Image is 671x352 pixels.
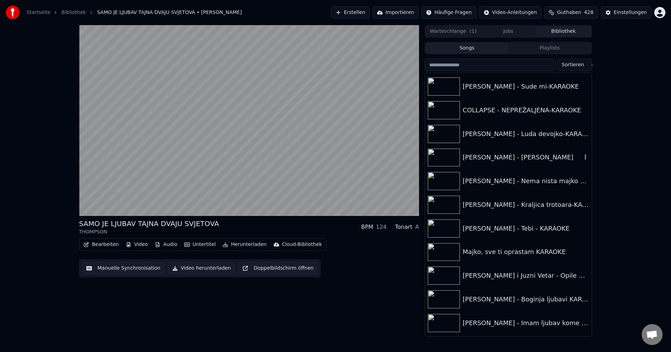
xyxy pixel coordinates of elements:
[463,271,589,280] div: [PERSON_NAME] i Juzni Vetar - Opile me oci KARAOKE
[395,223,412,231] div: Tonart
[463,294,589,304] div: [PERSON_NAME] - Boginja ljubavi KARAOKE
[470,28,477,35] span: ( 1 )
[79,229,219,235] div: THOMPSON
[463,176,589,186] div: [PERSON_NAME] - Nema nista majko od tvoga veselja-KARAOKE
[426,43,508,53] button: Songs
[463,152,582,162] div: [PERSON_NAME] - [PERSON_NAME]
[642,324,663,345] div: Chat öffnen
[376,223,387,231] div: 124
[123,240,151,249] button: Video
[415,223,419,231] div: A
[97,9,242,16] span: SAMO JE LJUBAV TAJNA DVAJU SVJETOVA • [PERSON_NAME]
[584,9,593,16] span: 428
[421,6,476,19] button: Häufige Fragen
[282,241,322,248] div: Cloud-Bibliothek
[562,61,584,68] span: Sortieren
[508,43,591,53] button: Playlists
[331,6,370,19] button: Erstellen
[463,200,589,210] div: [PERSON_NAME] - Kraljica trotoara-KARAOKE
[373,6,419,19] button: Importieren
[181,240,218,249] button: Untertitel
[463,318,589,328] div: [PERSON_NAME] - Imam ljubav kome da je dam - KARAOKE
[463,82,589,91] div: [PERSON_NAME] - Sude mi-KARAOKE
[220,240,269,249] button: Herunterladen
[601,6,651,19] button: Einstellungen
[152,240,180,249] button: Audio
[27,9,242,16] nav: breadcrumb
[27,9,50,16] a: Startseite
[536,27,591,37] button: Bibliothek
[463,129,589,139] div: [PERSON_NAME] - Luda devojko-KARAOKE
[82,262,165,275] button: Manuelle Synchronisation
[168,262,235,275] button: Video herunterladen
[361,223,373,231] div: BPM
[6,6,20,20] img: youka
[481,27,536,37] button: Jobs
[79,219,219,229] div: SAMO JE LJUBAV TAJNA DVAJU SVJETOVA
[463,247,589,257] div: Majko, sve ti oprastam KARAOKE
[426,27,481,37] button: Warteschlange
[238,262,318,275] button: Doppelbildschirm öffnen
[544,6,598,19] button: Guthaben428
[62,9,86,16] a: Bibliothek
[557,9,581,16] span: Guthaben
[614,9,647,16] div: Einstellungen
[479,6,542,19] button: Video-Anleitungen
[463,105,589,115] div: COLLAPSE - NEPREŽALJENA-KARAOKE
[81,240,122,249] button: Bearbeiten
[463,224,589,233] div: [PERSON_NAME] - Tebi - KARAOKE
